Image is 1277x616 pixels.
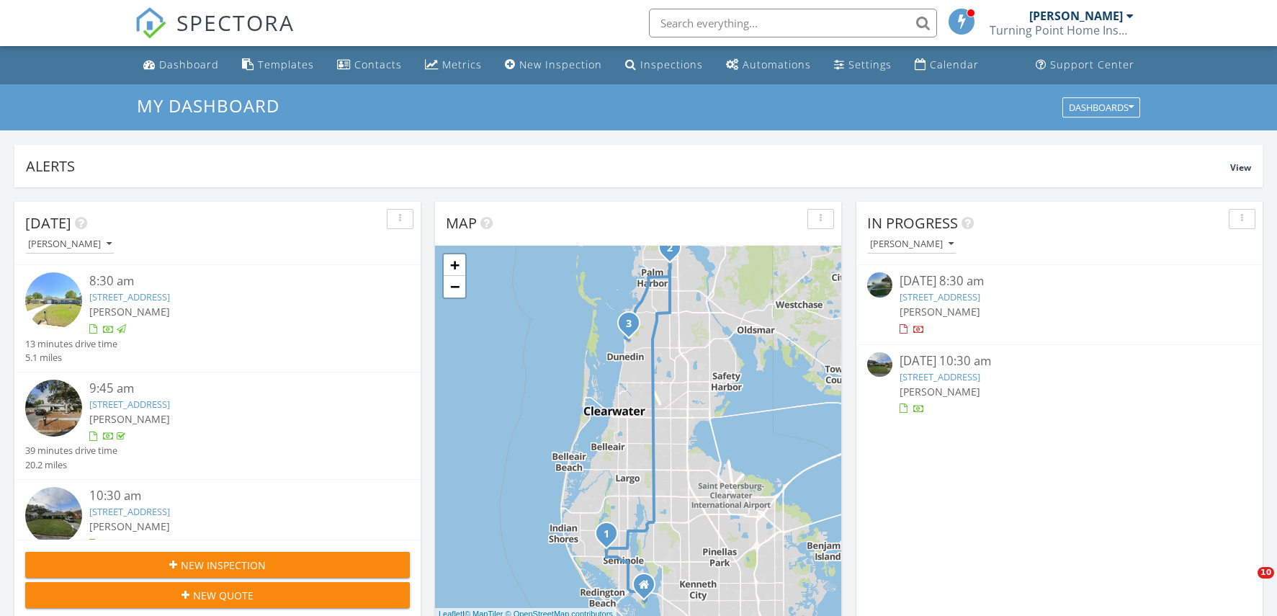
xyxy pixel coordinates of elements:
[25,458,117,472] div: 20.2 miles
[519,58,602,71] div: New Inspection
[193,588,254,603] span: New Quote
[867,272,892,298] img: streetview
[1228,567,1263,602] iframe: Intercom live chat
[900,305,980,318] span: [PERSON_NAME]
[89,272,378,290] div: 8:30 am
[89,487,378,505] div: 10:30 am
[446,213,477,233] span: Map
[870,239,954,249] div: [PERSON_NAME]
[1029,9,1123,23] div: [PERSON_NAME]
[89,380,378,398] div: 9:45 am
[644,584,653,593] div: P.O. Box 3882, Bay Pines Florida 33744
[867,352,892,378] img: streetview
[138,52,225,79] a: Dashboard
[1258,567,1274,579] span: 10
[1230,161,1251,174] span: View
[89,519,170,533] span: [PERSON_NAME]
[25,444,117,457] div: 39 minutes drive time
[828,52,897,79] a: Settings
[25,272,82,329] img: streetview
[25,487,82,544] img: streetview
[25,235,115,254] button: [PERSON_NAME]
[629,323,637,331] div: 1536 Alamo Ln, Dunedin, FL 34698
[89,305,170,318] span: [PERSON_NAME]
[867,272,1252,336] a: [DATE] 8:30 am [STREET_ADDRESS] [PERSON_NAME]
[1062,97,1140,117] button: Dashboards
[640,58,703,71] div: Inspections
[135,7,166,39] img: The Best Home Inspection Software - Spectora
[626,319,632,329] i: 3
[25,272,410,365] a: 8:30 am [STREET_ADDRESS] [PERSON_NAME] 13 minutes drive time 5.1 miles
[720,52,817,79] a: Automations (Basic)
[1050,58,1134,71] div: Support Center
[848,58,892,71] div: Settings
[667,244,673,254] i: 2
[25,552,410,578] button: New Inspection
[25,337,117,351] div: 13 minutes drive time
[867,352,1252,416] a: [DATE] 10:30 am [STREET_ADDRESS] [PERSON_NAME]
[236,52,320,79] a: Templates
[930,58,979,71] div: Calendar
[25,213,71,233] span: [DATE]
[900,352,1220,370] div: [DATE] 10:30 am
[89,505,170,518] a: [STREET_ADDRESS]
[25,582,410,608] button: New Quote
[176,7,295,37] span: SPECTORA
[900,272,1220,290] div: [DATE] 8:30 am
[619,52,709,79] a: Inspections
[89,290,170,303] a: [STREET_ADDRESS]
[900,290,980,303] a: [STREET_ADDRESS]
[743,58,811,71] div: Automations
[419,52,488,79] a: Metrics
[1069,102,1134,112] div: Dashboards
[331,52,408,79] a: Contacts
[28,239,112,249] div: [PERSON_NAME]
[649,9,937,37] input: Search everything...
[604,530,609,540] i: 1
[25,380,410,472] a: 9:45 am [STREET_ADDRESS] [PERSON_NAME] 39 minutes drive time 20.2 miles
[135,19,295,50] a: SPECTORA
[867,213,958,233] span: In Progress
[89,412,170,426] span: [PERSON_NAME]
[25,380,82,437] img: streetview
[900,385,980,398] span: [PERSON_NAME]
[867,235,956,254] button: [PERSON_NAME]
[909,52,985,79] a: Calendar
[606,533,615,542] div: 8471 122nd St N, Seminole, FL 33772
[89,398,170,411] a: [STREET_ADDRESS]
[258,58,314,71] div: Templates
[442,58,482,71] div: Metrics
[670,247,678,256] div: 2418 Grove Ridge Dr, Palm Harbor, FL 34683
[444,276,465,298] a: Zoom out
[137,94,279,117] span: My Dashboard
[26,156,1230,176] div: Alerts
[1030,52,1140,79] a: Support Center
[900,370,980,383] a: [STREET_ADDRESS]
[181,558,266,573] span: New Inspection
[159,58,219,71] div: Dashboard
[25,351,117,365] div: 5.1 miles
[25,487,410,579] a: 10:30 am [STREET_ADDRESS] [PERSON_NAME] 14 minutes drive time 6.4 miles
[354,58,402,71] div: Contacts
[499,52,608,79] a: New Inspection
[444,254,465,276] a: Zoom in
[990,23,1134,37] div: Turning Point Home Inspections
